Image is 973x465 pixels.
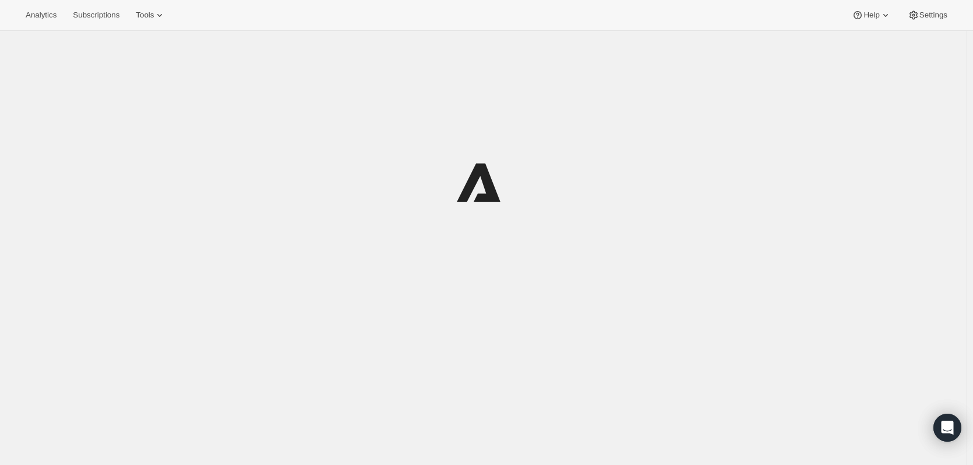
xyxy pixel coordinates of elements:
button: Analytics [19,7,64,23]
span: Analytics [26,10,57,20]
button: Tools [129,7,172,23]
button: Settings [901,7,954,23]
div: Open Intercom Messenger [933,414,961,442]
span: Tools [136,10,154,20]
button: Subscriptions [66,7,126,23]
button: Help [845,7,898,23]
span: Subscriptions [73,10,119,20]
span: Help [863,10,879,20]
span: Settings [919,10,947,20]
